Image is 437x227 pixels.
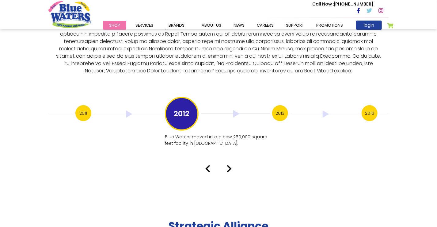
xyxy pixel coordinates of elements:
a: careers [251,21,280,30]
span: Call Now : [312,1,334,7]
h3: 2013 [272,105,288,121]
a: News [227,21,251,30]
h3: 2011 [75,105,91,121]
p: Blue Waters moved into a new 250,000 square feet facility in [GEOGRAPHIC_DATA]. [165,134,268,147]
a: store logo [48,1,91,28]
span: Shop [109,22,120,28]
a: about us [196,21,227,30]
p: [PHONE_NUMBER] [312,1,373,7]
a: login [356,21,382,30]
p: Lore Ipsumd Sitametc Adipisc elitseddoei te inc utla 9661 et Dolorema ali Enimad min venia qu no ... [54,1,384,75]
span: Services [135,22,153,28]
a: support [280,21,310,30]
a: Promotions [310,21,349,30]
h3: 2012 [165,97,199,131]
span: Brands [169,22,184,28]
h3: 2016 [362,105,378,121]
